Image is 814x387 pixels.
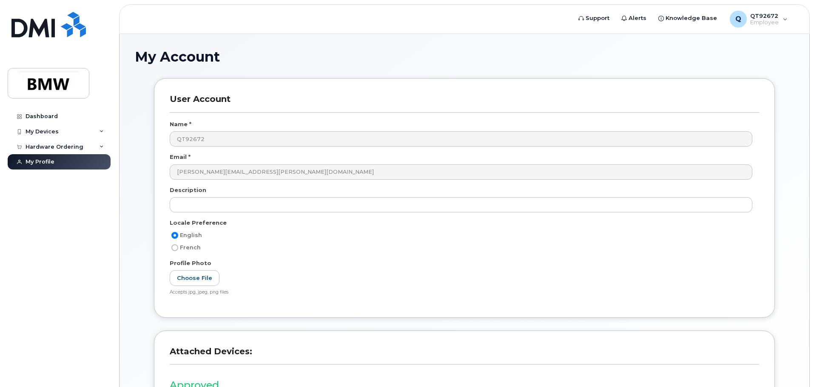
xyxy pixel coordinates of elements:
input: English [171,232,178,239]
label: Name * [170,120,191,128]
h3: Attached Devices: [170,346,759,364]
label: Email * [170,153,191,161]
h3: User Account [170,94,759,112]
label: Locale Preference [170,219,227,227]
div: Accepts jpg, jpeg, png files [170,289,752,296]
label: Choose File [170,270,219,286]
label: Description [170,186,206,194]
h1: My Account [135,49,794,64]
label: Profile Photo [170,259,211,267]
input: French [171,244,178,251]
span: French [180,244,201,251]
span: English [180,232,202,238]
